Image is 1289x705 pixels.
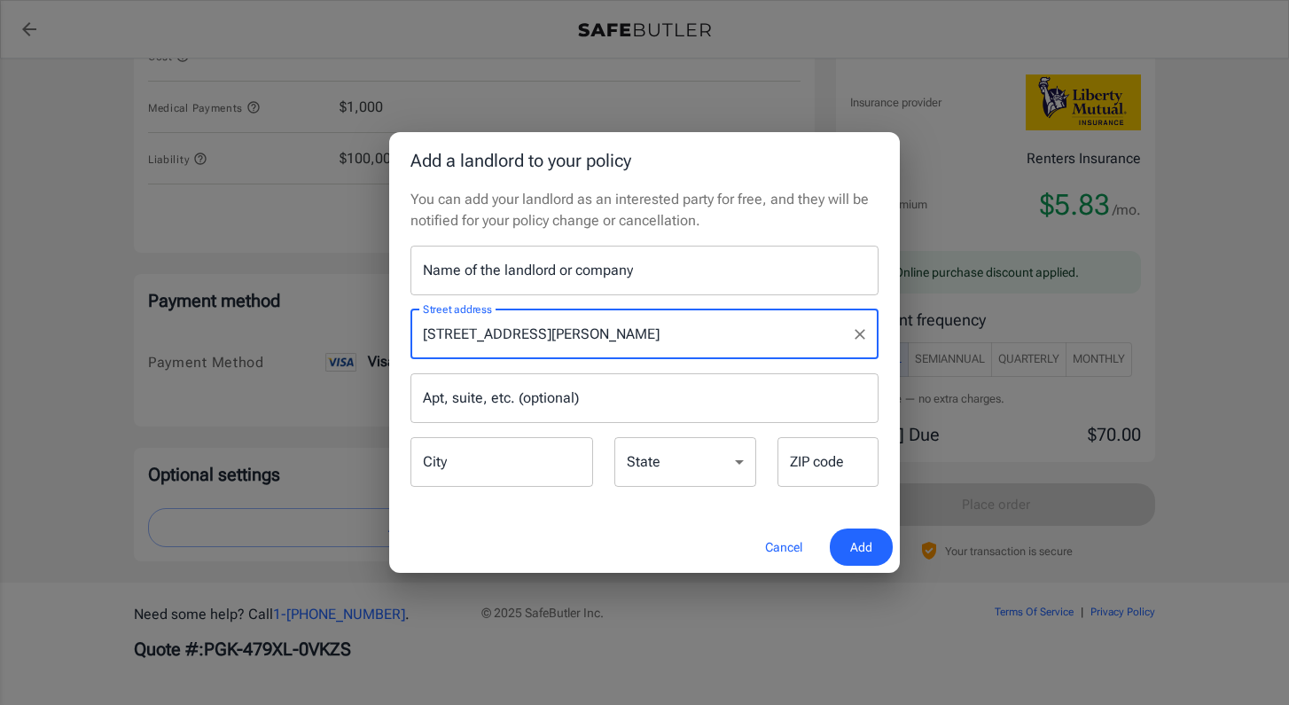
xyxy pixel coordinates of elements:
[848,322,872,347] button: Clear
[850,537,872,559] span: Add
[389,132,900,189] h2: Add a landlord to your policy
[423,302,492,317] label: Street address
[830,529,893,567] button: Add
[410,189,879,231] p: You can add your landlord as an interested party for free, and they will be notified for your pol...
[745,529,823,567] button: Cancel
